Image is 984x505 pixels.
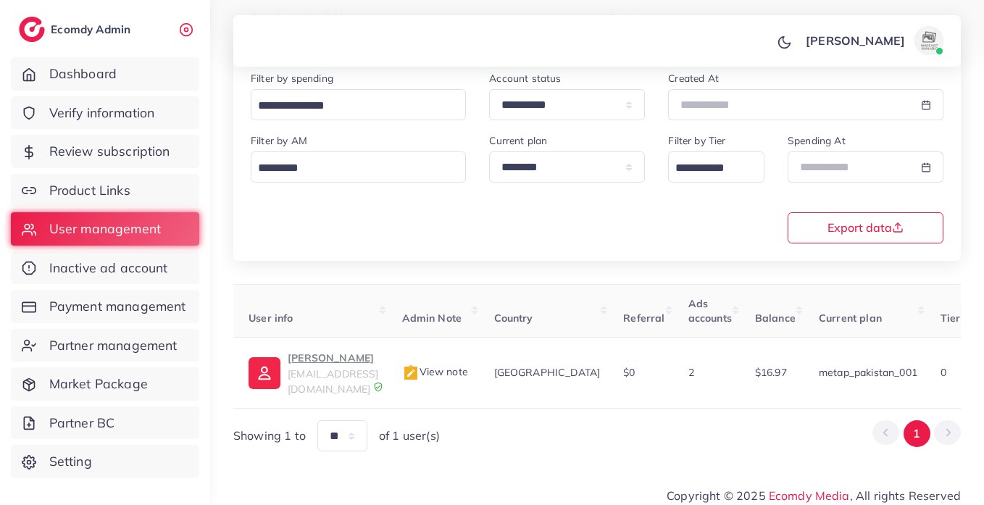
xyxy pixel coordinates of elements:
[11,290,199,323] a: Payment management
[49,414,115,433] span: Partner BC
[251,151,466,183] div: Search for option
[11,445,199,478] a: Setting
[402,364,420,382] img: admin_note.cdd0b510.svg
[373,382,383,392] img: 9CAL8B2pu8EFxCJHYAAAAldEVYdGRhdGU6Y3JlYXRlADIwMjItMTItMDlUMDQ6NTg6MzkrMDA6MDBXSlgLAAAAJXRFWHRkYXR...
[49,181,130,200] span: Product Links
[819,312,882,325] span: Current plan
[11,367,199,401] a: Market Package
[11,96,199,130] a: Verify information
[51,22,134,36] h2: Ecomdy Admin
[788,133,846,148] label: Spending At
[49,259,168,277] span: Inactive ad account
[49,104,155,122] span: Verify information
[755,312,796,325] span: Balance
[788,212,943,243] button: Export data
[827,222,904,233] span: Export data
[253,157,447,180] input: Search for option
[668,151,764,183] div: Search for option
[251,71,333,85] label: Filter by spending
[379,427,440,444] span: of 1 user(s)
[11,57,199,91] a: Dashboard
[668,71,719,85] label: Created At
[402,312,462,325] span: Admin Note
[49,452,92,471] span: Setting
[806,32,905,49] p: [PERSON_NAME]
[941,366,946,379] span: 0
[19,17,134,42] a: logoEcomdy Admin
[494,366,601,379] span: [GEOGRAPHIC_DATA]
[489,71,561,85] label: Account status
[49,142,170,161] span: Review subscription
[49,336,178,355] span: Partner management
[11,212,199,246] a: User management
[288,367,378,395] span: [EMAIL_ADDRESS][DOMAIN_NAME]
[688,297,732,325] span: Ads accounts
[670,157,746,180] input: Search for option
[251,133,307,148] label: Filter by AM
[904,420,930,447] button: Go to page 1
[668,133,725,148] label: Filter by Tier
[872,420,961,447] ul: Pagination
[667,487,961,504] span: Copyright © 2025
[850,487,961,504] span: , All rights Reserved
[288,349,378,367] p: [PERSON_NAME]
[249,312,293,325] span: User info
[755,366,787,379] span: $16.97
[11,329,199,362] a: Partner management
[798,26,949,55] a: [PERSON_NAME]avatar
[249,349,378,396] a: [PERSON_NAME][EMAIL_ADDRESS][DOMAIN_NAME]
[623,312,664,325] span: Referral
[11,406,199,440] a: Partner BC
[819,366,917,379] span: metap_pakistan_001
[19,17,45,42] img: logo
[914,26,943,55] img: avatar
[769,488,850,503] a: Ecomdy Media
[49,297,186,316] span: Payment management
[249,357,280,389] img: ic-user-info.36bf1079.svg
[251,89,466,120] div: Search for option
[623,366,635,379] span: $0
[494,312,533,325] span: Country
[11,251,199,285] a: Inactive ad account
[49,64,117,83] span: Dashboard
[489,133,547,148] label: Current plan
[402,365,468,378] span: View note
[253,95,447,117] input: Search for option
[11,135,199,168] a: Review subscription
[233,427,306,444] span: Showing 1 to
[688,366,694,379] span: 2
[49,375,148,393] span: Market Package
[11,174,199,207] a: Product Links
[941,312,961,325] span: Tier
[49,220,161,238] span: User management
